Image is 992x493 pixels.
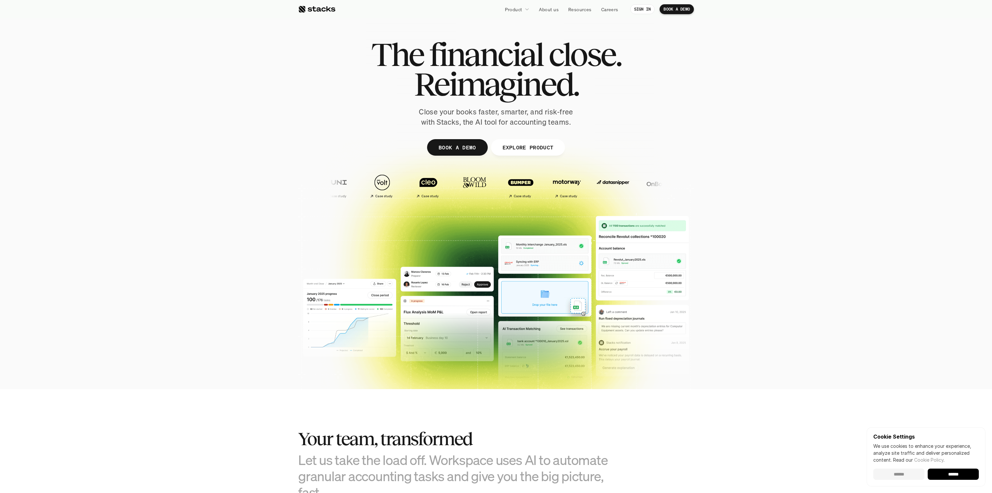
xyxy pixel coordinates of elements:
[375,194,393,198] h2: Case study
[421,194,439,198] h2: Case study
[505,6,522,13] p: Product
[491,139,565,156] a: EXPLORE PRODUCT
[329,194,347,198] h2: Case study
[597,3,622,15] a: Careers
[634,7,651,12] p: SIGN IN
[414,107,578,127] p: Close your books faster, smarter, and risk-free with Stacks, the AI tool for accounting teams.
[548,40,621,69] span: close.
[560,194,577,198] h2: Case study
[78,153,107,157] a: Privacy Policy
[414,69,578,99] span: Reimagined.
[315,171,357,201] a: Case study
[429,40,543,69] span: financial
[660,4,694,14] a: BOOK A DEMO
[298,429,628,449] h2: Your team, transformed
[664,7,690,12] p: BOOK A DEMO
[407,171,450,201] a: Case study
[568,6,592,13] p: Resources
[535,3,563,15] a: About us
[914,457,944,463] a: Cookie Policy
[564,3,596,15] a: Resources
[361,171,404,201] a: Case study
[545,171,588,201] a: Case study
[499,171,542,201] a: Case study
[893,457,945,463] span: Read our .
[514,194,531,198] h2: Case study
[601,6,618,13] p: Careers
[630,4,655,14] a: SIGN IN
[427,139,488,156] a: BOOK A DEMO
[439,142,476,152] p: BOOK A DEMO
[371,40,423,69] span: The
[873,434,979,439] p: Cookie Settings
[873,443,979,463] p: We use cookies to enhance your experience, analyze site traffic and deliver personalized content.
[502,142,553,152] p: EXPLORE PRODUCT
[539,6,559,13] p: About us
